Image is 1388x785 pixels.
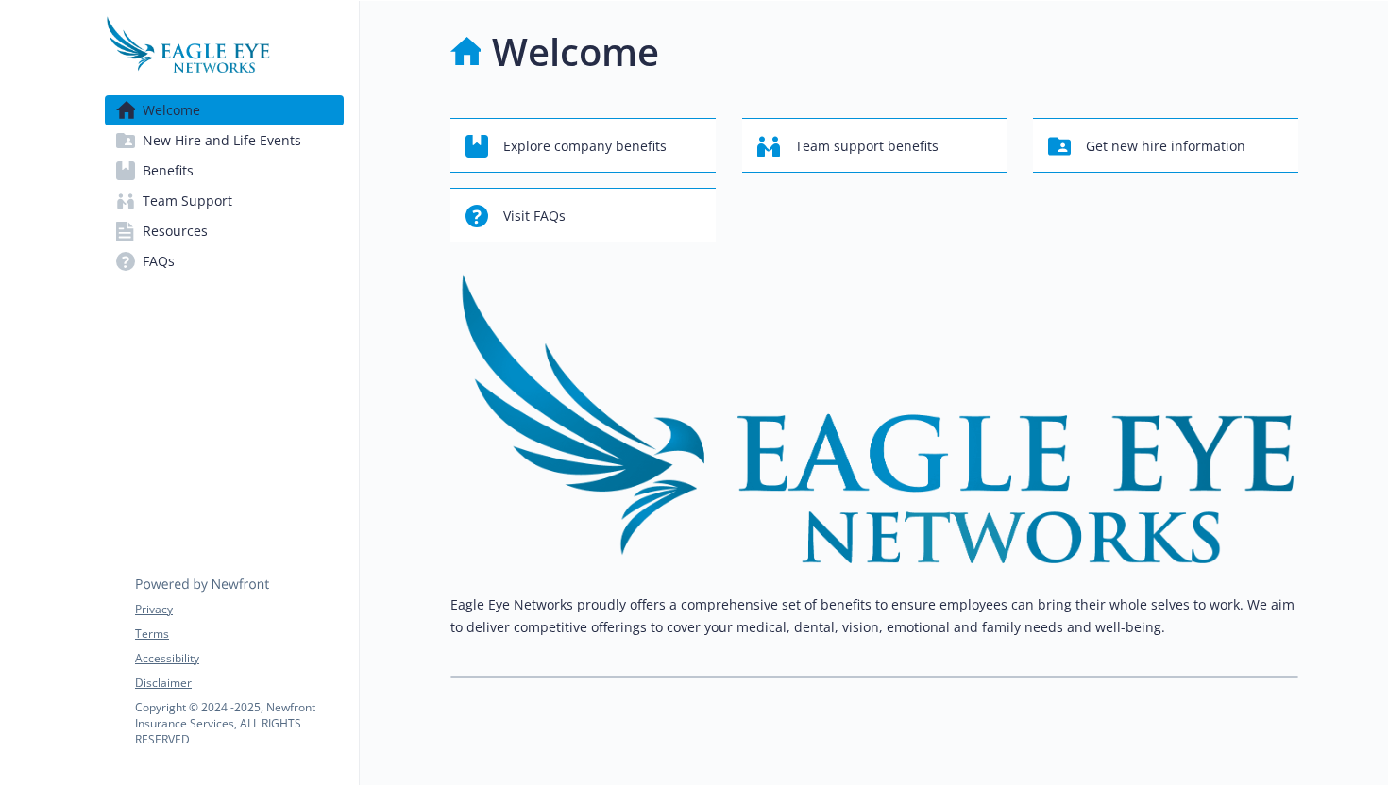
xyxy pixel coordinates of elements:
p: Copyright © 2024 - 2025 , Newfront Insurance Services, ALL RIGHTS RESERVED [135,699,343,747]
a: Benefits [105,156,344,186]
a: Resources [105,216,344,246]
h1: Welcome [492,24,659,80]
button: Get new hire information [1033,118,1298,173]
p: Eagle Eye Networks proudly offers a comprehensive set of benefits to ensure employees can bring t... [450,593,1298,639]
a: Disclaimer [135,675,343,692]
span: Team Support [143,186,232,216]
button: Visit FAQs [450,188,716,242]
span: New Hire and Life Events [143,125,301,156]
a: New Hire and Life Events [105,125,344,156]
span: FAQs [143,246,175,276]
img: overview page banner [450,273,1298,563]
span: Team support benefits [795,128,939,164]
a: Terms [135,626,343,643]
button: Team support benefits [742,118,1007,173]
a: Privacy [135,601,343,618]
span: Resources [143,216,208,246]
a: FAQs [105,246,344,276]
a: Team Support [105,186,344,216]
button: Explore company benefits [450,118,716,173]
span: Get new hire information [1086,128,1245,164]
span: Visit FAQs [503,198,566,234]
span: Benefits [143,156,194,186]
span: Welcome [143,95,200,125]
span: Explore company benefits [503,128,667,164]
a: Welcome [105,95,344,125]
a: Accessibility [135,650,343,667]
